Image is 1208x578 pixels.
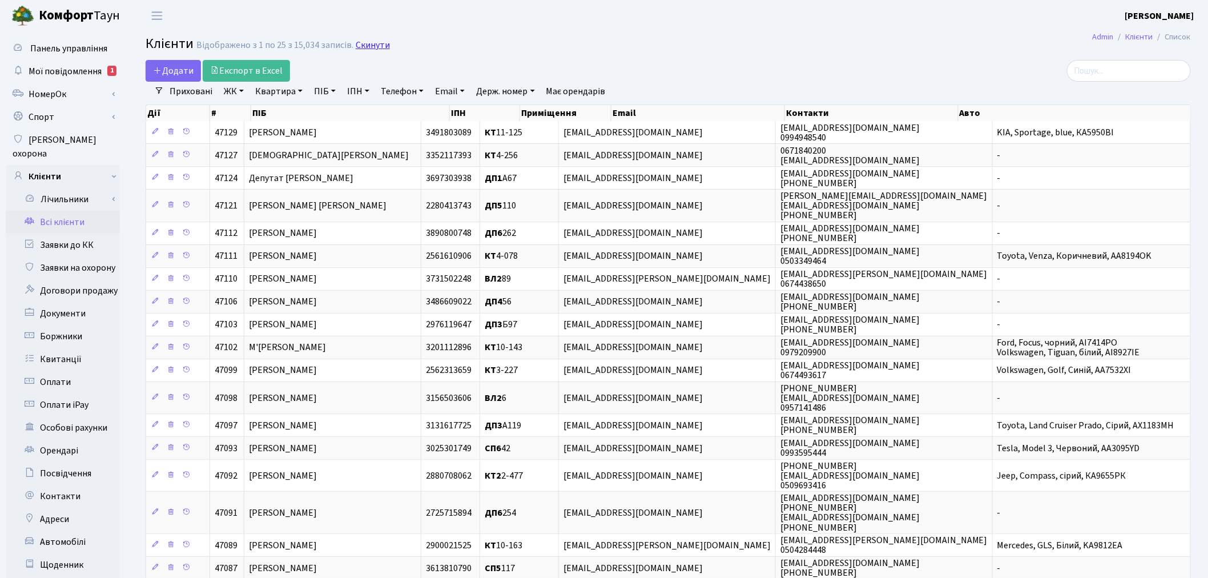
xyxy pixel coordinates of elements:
span: 3352117393 [426,149,472,162]
b: Комфорт [39,6,94,25]
span: Toyota, Land Cruiser Prado, Сірий, АХ1183MH [997,419,1174,432]
span: 3131617725 [426,419,472,432]
div: 1 [107,66,116,76]
span: 4-256 [485,149,518,162]
span: 47099 [215,364,237,377]
span: 0671840200 [EMAIL_ADDRESS][DOMAIN_NAME] [780,144,920,167]
span: 3697303938 [426,172,472,184]
span: 47089 [215,539,237,552]
span: [PERSON_NAME] [249,126,317,139]
a: Боржники [6,325,120,348]
span: 3201112896 [426,342,472,354]
th: Дії [146,105,210,121]
span: 4-078 [485,250,518,263]
span: [EMAIL_ADDRESS][DOMAIN_NAME] [563,149,703,162]
span: [EMAIL_ADDRESS][DOMAIN_NAME] [563,250,703,263]
span: 2976119647 [426,319,472,331]
a: Спорт [6,106,120,129]
span: 2725715894 [426,507,472,519]
span: [EMAIL_ADDRESS][DOMAIN_NAME] [PHONE_NUMBER] [780,222,920,244]
span: [EMAIL_ADDRESS][DOMAIN_NAME] [PHONE_NUMBER] [780,314,920,336]
span: 3156503606 [426,392,472,404]
span: 110 [485,199,516,212]
span: [PERSON_NAME] [249,364,317,377]
span: А67 [485,172,517,184]
a: Адреси [6,508,120,531]
div: Відображено з 1 по 25 з 15,034 записів. [196,40,353,51]
th: Приміщення [520,105,611,121]
span: 47110 [215,273,237,286]
span: 3613810790 [426,562,472,575]
a: НомерОк [6,83,120,106]
span: [PERSON_NAME] [249,392,317,404]
span: [EMAIL_ADDRESS][DOMAIN_NAME] [563,342,703,354]
b: КТ [485,149,496,162]
a: ЖК [219,82,248,101]
a: Клієнти [1126,31,1153,43]
a: Клієнти [6,165,120,188]
span: 117 [485,562,515,575]
span: 254 [485,507,516,519]
span: Клієнти [146,34,194,54]
b: ДП6 [485,507,502,519]
a: Мої повідомлення1 [6,60,120,83]
a: Лічильники [13,188,120,211]
b: КТ [485,539,496,552]
span: [EMAIL_ADDRESS][DOMAIN_NAME] [563,296,703,308]
th: # [210,105,251,121]
span: [PERSON_NAME] [249,442,317,455]
span: [EMAIL_ADDRESS][DOMAIN_NAME] [PHONE_NUMBER] [780,291,920,313]
span: [PERSON_NAME] [249,469,317,482]
span: [PERSON_NAME] [249,319,317,331]
a: Має орендарів [542,82,610,101]
span: [PERSON_NAME][EMAIL_ADDRESS][DOMAIN_NAME] [EMAIL_ADDRESS][DOMAIN_NAME] [PHONE_NUMBER] [780,190,988,222]
span: - [997,319,1001,331]
a: Оплати [6,371,120,394]
a: Додати [146,60,201,82]
span: - [997,296,1001,308]
img: logo.png [11,5,34,27]
span: 47097 [215,419,237,432]
b: ВЛ2 [485,273,502,286]
span: [EMAIL_ADDRESS][DOMAIN_NAME] 0993595444 [780,437,920,459]
a: Всі клієнти [6,211,120,234]
span: Ford, Focus, чорний, АІ7414РО Volkswagen, Tiguan, білий, AI8927IE [997,336,1140,359]
span: Таун [39,6,120,26]
a: [PERSON_NAME] [1125,9,1194,23]
li: Список [1153,31,1191,43]
a: Договори продажу [6,279,120,302]
span: [EMAIL_ADDRESS][DOMAIN_NAME] [563,172,703,184]
span: 3731502248 [426,273,472,286]
b: КТ [485,126,496,139]
span: 3025301749 [426,442,472,455]
span: 47111 [215,250,237,263]
span: [EMAIL_ADDRESS][DOMAIN_NAME] [563,199,703,212]
b: ДП1 [485,172,502,184]
span: 47124 [215,172,237,184]
span: 47093 [215,442,237,455]
span: [EMAIL_ADDRESS][PERSON_NAME][DOMAIN_NAME] [563,273,771,286]
a: Документи [6,302,120,325]
span: 42 [485,442,510,455]
span: Mercedes, GLS, Білий, KA9812EA [997,539,1123,552]
a: Орендарі [6,439,120,462]
span: 2561610906 [426,250,472,263]
span: 2280413743 [426,199,472,212]
span: Jeep, Compass, сірий, КА9655РК [997,469,1126,482]
span: KIA, Sportage, blue, КА5950ВІ [997,126,1114,139]
span: 11-125 [485,126,522,139]
span: [PERSON_NAME] [249,296,317,308]
span: Мої повідомлення [29,65,102,78]
b: ДП3 [485,319,502,331]
span: 6 [485,392,506,404]
a: Держ. номер [472,82,539,101]
a: Квитанції [6,348,120,371]
span: [EMAIL_ADDRESS][DOMAIN_NAME] [563,442,703,455]
b: ДП3 [485,419,502,432]
span: [EMAIL_ADDRESS][DOMAIN_NAME] 0503349464 [780,245,920,267]
b: СП5 [485,562,501,575]
th: ПІБ [251,105,450,121]
span: А119 [485,419,521,432]
span: [EMAIL_ADDRESS][DOMAIN_NAME] [563,364,703,377]
span: 47087 [215,562,237,575]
